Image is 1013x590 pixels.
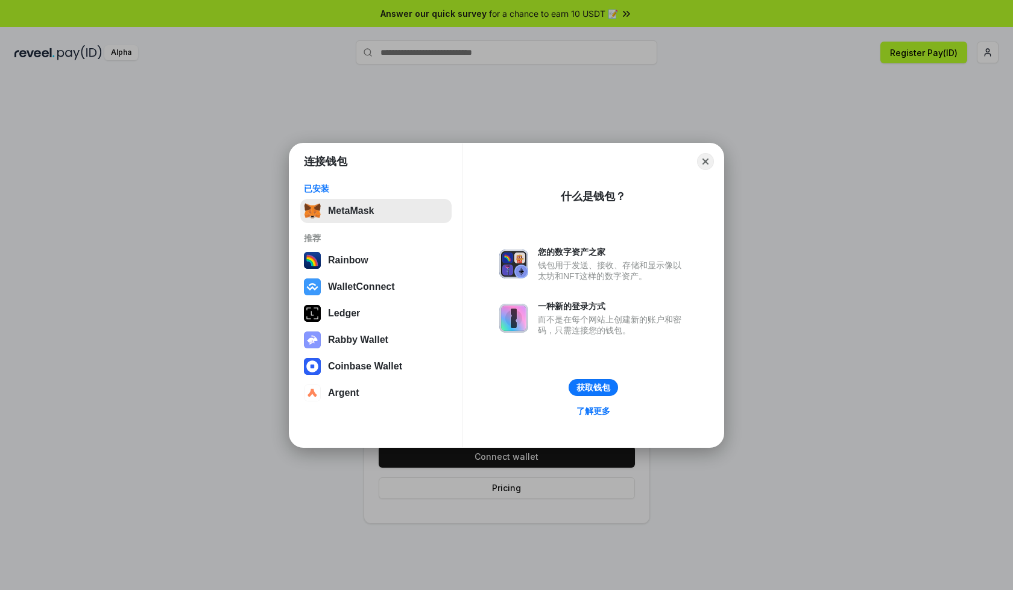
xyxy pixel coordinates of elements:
[328,255,368,266] div: Rainbow
[538,246,687,257] div: 您的数字资产之家
[569,379,618,396] button: 获取钱包
[304,358,321,375] img: svg+xml,%3Csvg%20width%3D%2228%22%20height%3D%2228%22%20viewBox%3D%220%200%2028%2028%22%20fill%3D...
[300,381,452,405] button: Argent
[538,260,687,281] div: 钱包用于发送、接收、存储和显示像以太坊和NFT这样的数字资产。
[328,281,395,292] div: WalletConnect
[538,314,687,336] div: 而不是在每个网站上创建新的账户和密码，只需连接您的钱包。
[697,153,714,170] button: Close
[328,388,359,398] div: Argent
[569,403,617,419] a: 了解更多
[499,304,528,333] img: svg+xml,%3Csvg%20xmlns%3D%22http%3A%2F%2Fwww.w3.org%2F2000%2Fsvg%22%20fill%3D%22none%22%20viewBox...
[304,305,321,322] img: svg+xml,%3Csvg%20xmlns%3D%22http%3A%2F%2Fwww.w3.org%2F2000%2Fsvg%22%20width%3D%2228%22%20height%3...
[561,189,626,204] div: 什么是钱包？
[304,384,321,401] img: svg+xml,%3Csvg%20width%3D%2228%22%20height%3D%2228%22%20viewBox%3D%220%200%2028%2028%22%20fill%3D...
[576,382,610,393] div: 获取钱包
[304,183,448,194] div: 已安装
[300,354,452,378] button: Coinbase Wallet
[304,331,321,348] img: svg+xml,%3Csvg%20xmlns%3D%22http%3A%2F%2Fwww.w3.org%2F2000%2Fsvg%22%20fill%3D%22none%22%20viewBox...
[328,206,374,216] div: MetaMask
[538,301,687,312] div: 一种新的登录方式
[304,278,321,295] img: svg+xml,%3Csvg%20width%3D%2228%22%20height%3D%2228%22%20viewBox%3D%220%200%2028%2028%22%20fill%3D...
[576,406,610,416] div: 了解更多
[304,154,347,169] h1: 连接钱包
[304,202,321,219] img: svg+xml,%3Csvg%20fill%3D%22none%22%20height%3D%2233%22%20viewBox%3D%220%200%2035%2033%22%20width%...
[300,248,452,272] button: Rainbow
[300,301,452,325] button: Ledger
[328,334,388,345] div: Rabby Wallet
[328,308,360,319] div: Ledger
[300,199,452,223] button: MetaMask
[304,252,321,269] img: svg+xml,%3Csvg%20width%3D%22120%22%20height%3D%22120%22%20viewBox%3D%220%200%20120%20120%22%20fil...
[300,275,452,299] button: WalletConnect
[328,361,402,372] div: Coinbase Wallet
[300,328,452,352] button: Rabby Wallet
[304,233,448,243] div: 推荐
[499,249,528,278] img: svg+xml,%3Csvg%20xmlns%3D%22http%3A%2F%2Fwww.w3.org%2F2000%2Fsvg%22%20fill%3D%22none%22%20viewBox...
